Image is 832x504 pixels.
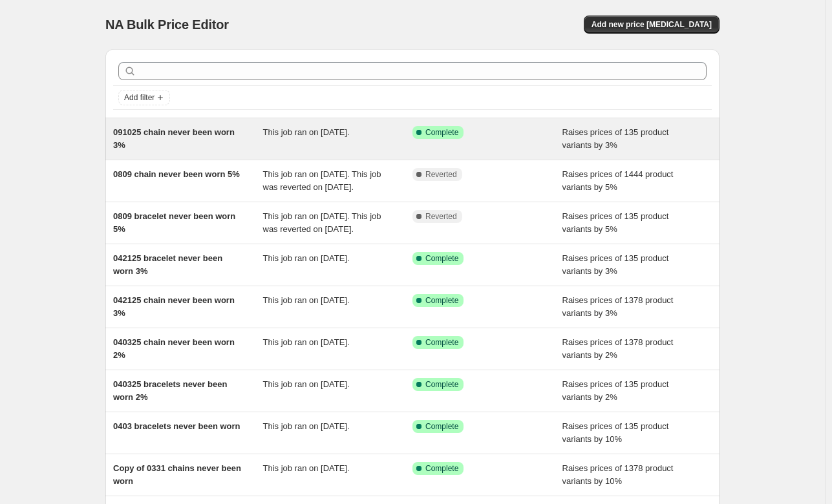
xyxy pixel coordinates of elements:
span: Add new price [MEDICAL_DATA] [592,19,712,30]
span: Reverted [425,169,457,180]
span: Raises prices of 135 product variants by 3% [562,253,669,276]
span: 040325 bracelets never been worn 2% [113,379,227,402]
span: This job ran on [DATE]. [263,295,350,305]
span: Raises prices of 1378 product variants by 3% [562,295,674,318]
span: Raises prices of 135 product variants by 10% [562,421,669,444]
button: Add filter [118,90,170,105]
span: Raises prices of 1444 product variants by 5% [562,169,674,192]
span: 0809 bracelet never been worn 5% [113,211,235,234]
span: 042125 bracelet never been worn 3% [113,253,222,276]
span: This job ran on [DATE]. This job was reverted on [DATE]. [263,211,381,234]
span: This job ran on [DATE]. [263,421,350,431]
span: 042125 chain never been worn 3% [113,295,235,318]
span: Complete [425,127,458,138]
span: This job ran on [DATE]. This job was reverted on [DATE]. [263,169,381,192]
span: This job ran on [DATE]. [263,379,350,389]
span: Complete [425,463,458,474]
span: This job ran on [DATE]. [263,253,350,263]
span: Complete [425,295,458,306]
span: Raises prices of 135 product variants by 5% [562,211,669,234]
span: 0403 bracelets never been worn [113,421,240,431]
span: Complete [425,421,458,432]
span: Complete [425,379,458,390]
span: Raises prices of 135 product variants by 2% [562,379,669,402]
span: NA Bulk Price Editor [105,17,229,32]
span: This job ran on [DATE]. [263,337,350,347]
span: This job ran on [DATE]. [263,127,350,137]
span: 040325 chain never been worn 2% [113,337,235,360]
span: 0809 chain never been worn 5% [113,169,240,179]
span: 091025 chain never been worn 3% [113,127,235,150]
span: This job ran on [DATE]. [263,463,350,473]
span: Complete [425,253,458,264]
span: Copy of 0331 chains never been worn [113,463,241,486]
button: Add new price [MEDICAL_DATA] [584,16,720,34]
span: Reverted [425,211,457,222]
span: Raises prices of 135 product variants by 3% [562,127,669,150]
span: Add filter [124,92,155,103]
span: Complete [425,337,458,348]
span: Raises prices of 1378 product variants by 2% [562,337,674,360]
span: Raises prices of 1378 product variants by 10% [562,463,674,486]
